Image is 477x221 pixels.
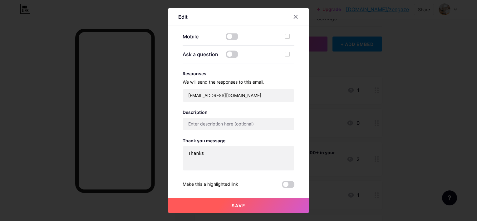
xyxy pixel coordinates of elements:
div: Make this a highlighted link [183,181,238,188]
p: Ask a question [183,51,220,58]
h3: Description [183,110,295,115]
div: Edit [178,13,188,21]
h3: Thank you message [183,138,295,143]
button: Save [168,198,309,213]
span: Save [232,203,246,208]
input: name@example.com [183,89,294,102]
p: Mobile [183,33,220,40]
p: We will send the responses to this email. [183,79,295,85]
h3: Responses [183,71,295,76]
input: Enter description here (optional) [183,118,294,130]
